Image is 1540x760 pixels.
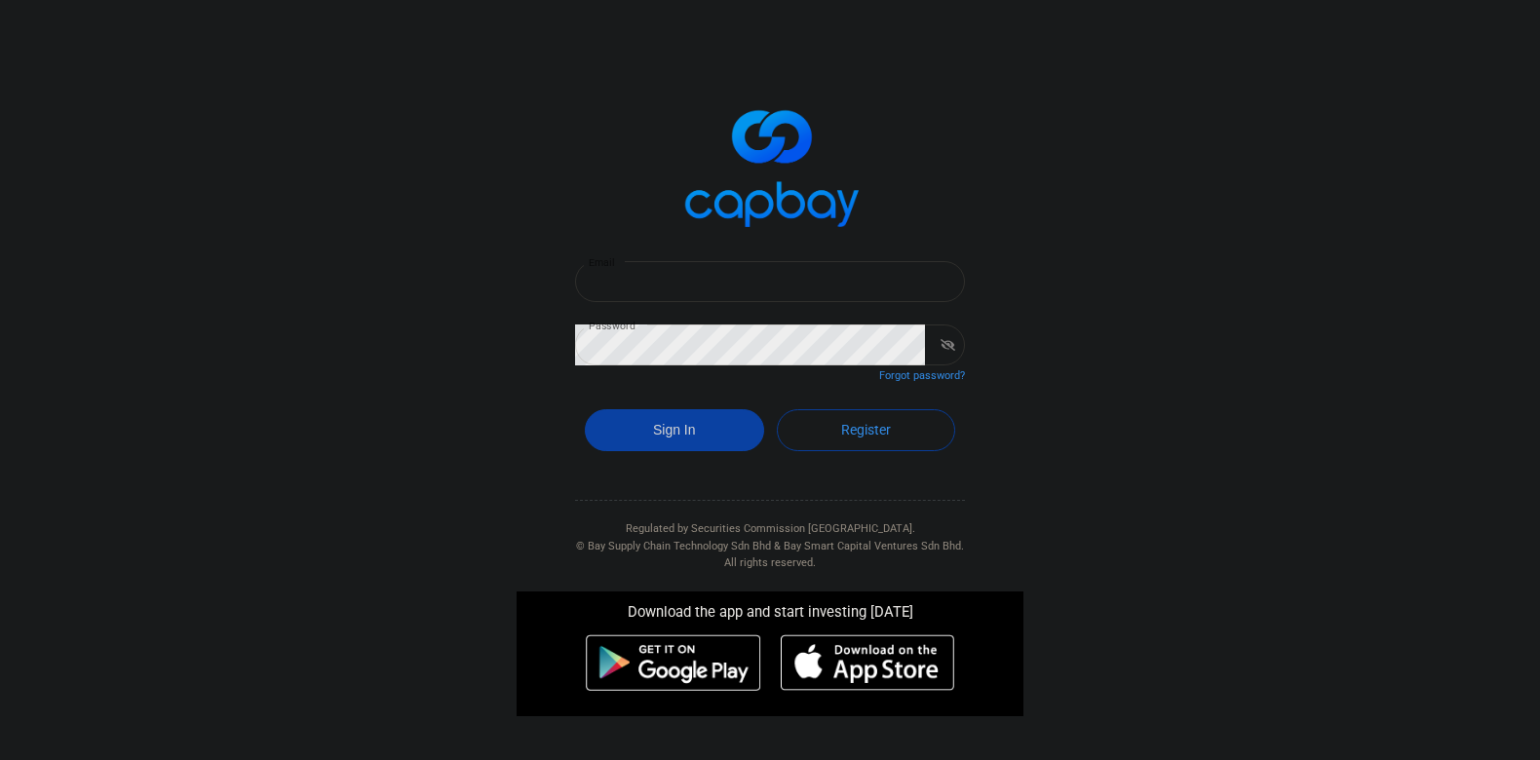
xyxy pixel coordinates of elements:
[586,634,761,691] img: android
[841,422,891,437] span: Register
[589,319,635,333] label: Password
[879,369,965,382] a: Forgot password?
[673,93,867,238] img: logo
[502,591,1038,625] div: Download the app and start investing [DATE]
[589,255,614,270] label: Email
[585,409,764,451] button: Sign In
[781,634,954,691] img: ios
[784,540,964,552] span: Bay Smart Capital Ventures Sdn Bhd.
[777,409,956,451] a: Register
[576,540,771,552] span: © Bay Supply Chain Technology Sdn Bhd
[575,501,965,572] div: Regulated by Securities Commission [GEOGRAPHIC_DATA]. & All rights reserved.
